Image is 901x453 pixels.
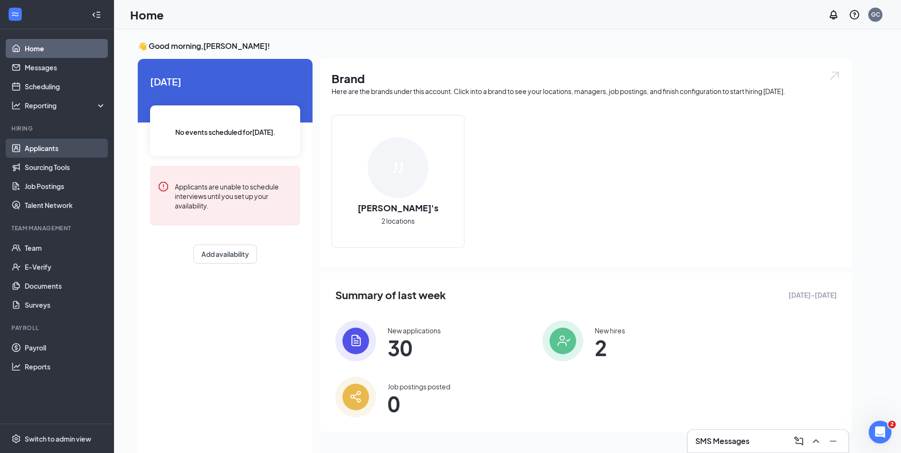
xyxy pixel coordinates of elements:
a: Payroll [25,338,106,357]
button: Minimize [825,434,841,449]
span: [DATE] - [DATE] [788,290,837,300]
span: No events scheduled for [DATE] . [175,127,275,137]
img: icon [335,377,376,417]
h2: [PERSON_NAME]'s [348,202,448,214]
svg: QuestionInfo [849,9,860,20]
svg: ComposeMessage [793,435,805,447]
img: icon [335,321,376,361]
a: Reports [25,357,106,376]
img: open.6027fd2a22e1237b5b06.svg [828,70,841,81]
div: Reporting [25,101,106,110]
svg: Error [158,181,169,192]
a: Home [25,39,106,58]
div: Here are the brands under this account. Click into a brand to see your locations, managers, job p... [332,86,841,96]
span: 0 [388,395,450,412]
a: Messages [25,58,106,77]
span: Summary of last week [335,287,446,303]
h3: 👋 Good morning, [PERSON_NAME] ! [138,41,852,51]
svg: Settings [11,434,21,444]
svg: Collapse [92,10,101,19]
button: ChevronUp [808,434,824,449]
a: Job Postings [25,177,106,196]
div: Job postings posted [388,382,450,391]
h3: SMS Messages [695,436,749,446]
svg: Analysis [11,101,21,110]
iframe: Intercom live chat [869,421,892,444]
svg: ChevronUp [810,435,822,447]
a: Team [25,238,106,257]
a: E-Verify [25,257,106,276]
h1: Home [130,7,164,23]
div: New applications [388,326,441,335]
a: Applicants [25,139,106,158]
span: J J [392,156,404,179]
span: 30 [388,339,441,356]
span: 2 [888,421,896,428]
img: icon [542,321,583,361]
svg: Notifications [828,9,839,20]
a: Documents [25,276,106,295]
div: Payroll [11,324,104,332]
span: [DATE] [150,74,300,89]
svg: Minimize [827,435,839,447]
svg: WorkstreamLogo [10,9,20,19]
a: Talent Network [25,196,106,215]
div: GC [871,10,880,19]
a: Sourcing Tools [25,158,106,177]
div: Switch to admin view [25,434,91,444]
button: ComposeMessage [791,434,806,449]
div: Hiring [11,124,104,132]
a: Surveys [25,295,106,314]
span: 2 locations [381,216,415,226]
div: Applicants are unable to schedule interviews until you set up your availability. [175,181,293,210]
a: Scheduling [25,77,106,96]
div: New hires [595,326,625,335]
span: 2 [595,339,625,356]
h1: Brand [332,70,841,86]
button: Add availability [193,245,257,264]
div: Team Management [11,224,104,232]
